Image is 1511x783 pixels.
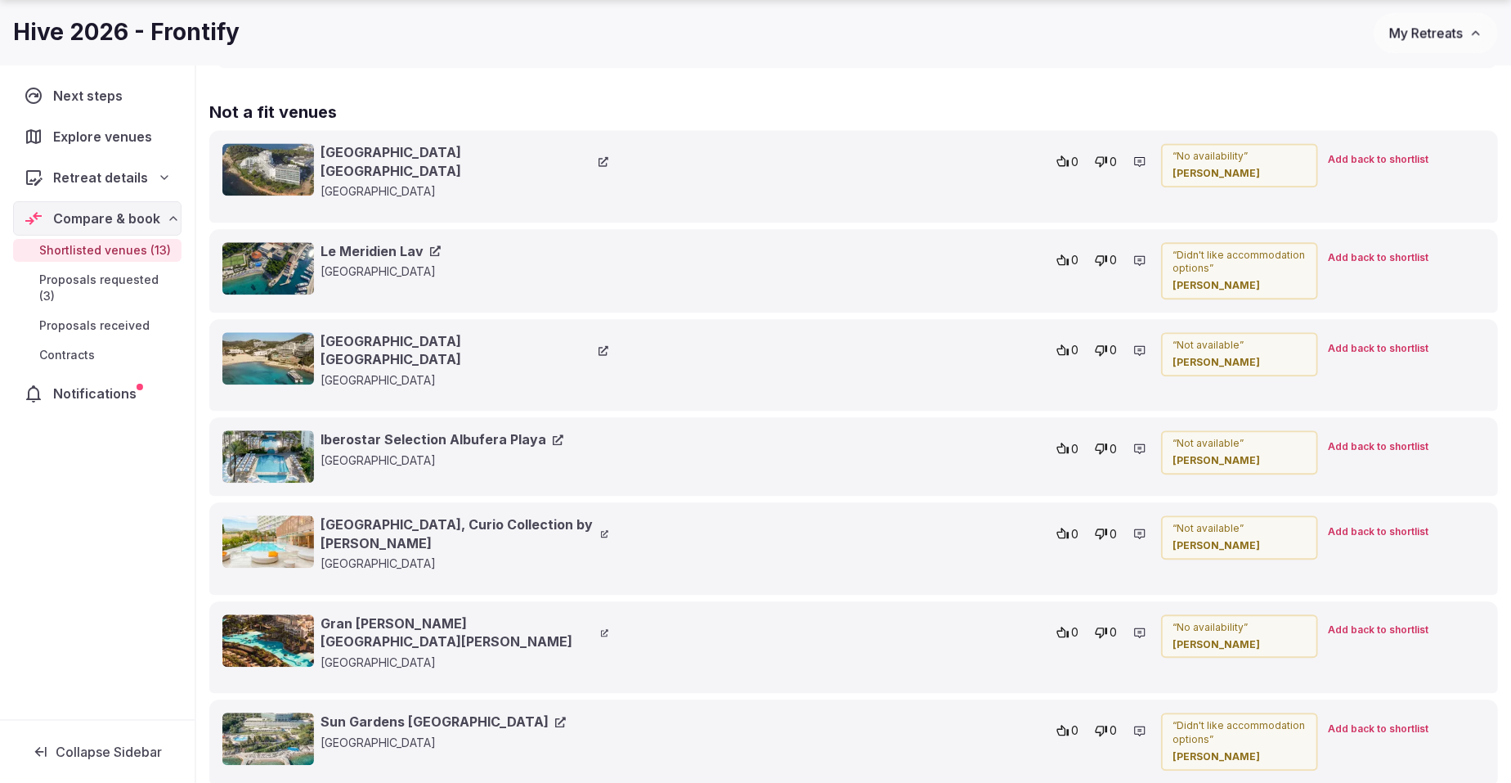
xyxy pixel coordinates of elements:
cite: [PERSON_NAME] [1172,356,1307,370]
a: Explore venues [13,119,182,154]
span: 0 [1071,441,1078,457]
p: “ Not available ” [1172,339,1307,353]
img: Sol Beach House Ibiza cover photo [222,143,314,196]
img: Gran Melia Palacio de Isora cover photo [222,614,314,667]
span: 0 [1110,441,1117,457]
a: Contracts [13,344,182,367]
span: Add back to shortlist [1328,153,1428,167]
button: 0 [1051,437,1083,460]
button: 0 [1090,249,1122,272]
button: 0 [1090,437,1122,460]
a: Gran [PERSON_NAME][GEOGRAPHIC_DATA][PERSON_NAME] [321,614,608,651]
p: “ Not available ” [1172,522,1307,536]
span: 0 [1071,526,1078,542]
button: 0 [1051,339,1083,362]
p: “ Didn't like accommodation options ” [1172,719,1307,747]
span: My Retreats [1389,25,1463,41]
span: Retreat details [53,168,148,187]
button: 0 [1090,621,1122,644]
p: “ Not available ” [1172,437,1307,451]
img: Le Meridien Lav cover photo [222,242,314,295]
a: Next steps [13,79,182,113]
cite: [PERSON_NAME] [1172,750,1307,764]
a: Shortlisted venues (13) [13,239,182,262]
p: “ No availability ” [1172,621,1307,635]
button: 0 [1090,719,1122,742]
span: 0 [1110,722,1117,739]
a: [GEOGRAPHIC_DATA] [GEOGRAPHIC_DATA] [321,332,608,369]
span: Collapse Sidebar [56,744,162,760]
p: [GEOGRAPHIC_DATA] [321,735,608,751]
p: “ Didn't like accommodation options ” [1172,249,1307,277]
cite: [PERSON_NAME] [1172,539,1307,553]
a: Proposals requested (3) [13,268,182,308]
span: Add back to shortlist [1328,251,1428,265]
a: Proposals received [13,314,182,337]
span: Add back to shortlist [1328,342,1428,356]
button: Collapse Sidebar [13,734,182,770]
button: 0 [1090,522,1122,545]
a: [GEOGRAPHIC_DATA] [GEOGRAPHIC_DATA] [321,143,608,180]
span: 0 [1071,624,1078,641]
span: 0 [1110,252,1117,268]
span: Proposals requested (3) [39,272,175,304]
span: 0 [1071,154,1078,170]
button: 0 [1090,150,1122,173]
h2: Not a fit venues [209,101,1498,124]
cite: [PERSON_NAME] [1172,167,1307,181]
button: 0 [1051,621,1083,644]
p: [GEOGRAPHIC_DATA] [321,263,608,280]
span: 0 [1110,154,1117,170]
button: 0 [1051,249,1083,272]
button: My Retreats [1374,12,1498,53]
h1: Hive 2026 - Frontify [13,16,240,48]
span: 0 [1071,722,1078,739]
a: Le Meridien Lav [321,242,441,260]
button: 0 [1051,150,1083,173]
p: [GEOGRAPHIC_DATA] [321,183,608,200]
button: 0 [1051,719,1083,742]
cite: [PERSON_NAME] [1172,638,1307,652]
p: [GEOGRAPHIC_DATA] [321,655,608,671]
span: Notifications [53,384,143,403]
a: Sun Gardens [GEOGRAPHIC_DATA] [321,713,566,731]
span: 0 [1071,342,1078,358]
button: 0 [1051,522,1083,545]
span: 0 [1071,252,1078,268]
span: Add back to shortlist [1328,722,1428,736]
span: 0 [1110,342,1117,358]
cite: [PERSON_NAME] [1172,279,1307,293]
span: Compare & book [53,209,160,228]
span: Proposals received [39,317,150,334]
a: Iberostar Selection Albufera Playa [321,430,563,448]
span: 0 [1110,526,1117,542]
p: [GEOGRAPHIC_DATA] [321,452,608,469]
span: Next steps [53,86,129,106]
span: Add back to shortlist [1328,440,1428,454]
a: [GEOGRAPHIC_DATA], Curio Collection by [PERSON_NAME] [321,515,608,552]
p: [GEOGRAPHIC_DATA] [321,556,608,572]
span: Add back to shortlist [1328,525,1428,539]
img: Hyde Hotel Ibiza cover photo [222,332,314,385]
img: Sun Gardens Dubrovnik cover photo [222,713,314,765]
span: Shortlisted venues (13) [39,242,171,259]
span: Contracts [39,347,95,363]
p: [GEOGRAPHIC_DATA] [321,372,608,389]
p: “ No availability ” [1172,150,1307,164]
span: 0 [1110,624,1117,641]
span: Explore venues [53,127,159,146]
img: Iberostar Selection Albufera Playa cover photo [222,430,314,483]
img: Higueron Hotel Malaga, Curio Collection by Hilton cover photo [222,515,314,568]
cite: [PERSON_NAME] [1172,454,1307,468]
button: 0 [1090,339,1122,362]
span: Add back to shortlist [1328,623,1428,637]
a: Notifications [13,376,182,411]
